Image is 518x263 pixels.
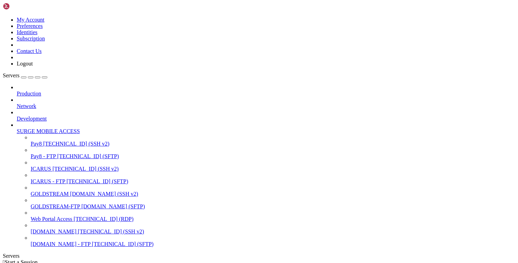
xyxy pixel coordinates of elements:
[70,191,138,197] span: [DOMAIN_NAME] (SSH v2)
[31,216,72,222] span: Web Portal Access
[17,97,515,109] li: Network
[31,216,515,222] a: Web Portal Access [TECHNICAL_ID] (RDP)
[57,153,119,159] span: [TECHNICAL_ID] (SFTP)
[31,235,515,247] li: [DOMAIN_NAME] - FTP [TECHNICAL_ID] (SFTP)
[17,91,515,97] a: Production
[31,166,515,172] a: ICARUS [TECHNICAL_ID] (SSH v2)
[31,203,80,209] span: GOLDSTREAM-FTP
[17,23,43,29] a: Preferences
[17,17,45,23] a: My Account
[17,61,33,67] a: Logout
[17,116,515,122] a: Development
[31,147,515,160] li: Pay8 - FTP [TECHNICAL_ID] (SFTP)
[31,191,69,197] span: GOLDSTREAM
[17,91,41,96] span: Production
[17,36,45,41] a: Subscription
[31,178,65,184] span: ICARUS - FTP
[3,253,515,259] div: Servers
[17,128,515,134] a: SURGE MOBILE ACCESS
[17,128,80,134] span: SURGE MOBILE ACCESS
[31,203,515,210] a: GOLDSTREAM-FTP [DOMAIN_NAME] (SFTP)
[31,153,56,159] span: Pay8 - FTP
[31,141,42,147] span: Pay8
[31,222,515,235] li: [DOMAIN_NAME] [TECHNICAL_ID] (SSH v2)
[31,229,77,234] span: [DOMAIN_NAME]
[66,178,128,184] span: [TECHNICAL_ID] (SFTP)
[17,48,42,54] a: Contact Us
[17,116,47,122] span: Development
[31,191,515,197] a: GOLDSTREAM [DOMAIN_NAME] (SSH v2)
[17,103,515,109] a: Network
[17,103,36,109] span: Network
[31,160,515,172] li: ICARUS [TECHNICAL_ID] (SSH v2)
[17,29,38,35] a: Identities
[81,203,145,209] span: [DOMAIN_NAME] (SFTP)
[31,229,515,235] a: [DOMAIN_NAME] [TECHNICAL_ID] (SSH v2)
[3,3,43,10] img: Shellngn
[31,197,515,210] li: GOLDSTREAM-FTP [DOMAIN_NAME] (SFTP)
[17,84,515,97] li: Production
[43,141,109,147] span: [TECHNICAL_ID] (SSH v2)
[31,210,515,222] li: Web Portal Access [TECHNICAL_ID] (RDP)
[17,122,515,247] li: SURGE MOBILE ACCESS
[78,229,144,234] span: [TECHNICAL_ID] (SSH v2)
[31,141,515,147] a: Pay8 [TECHNICAL_ID] (SSH v2)
[31,134,515,147] li: Pay8 [TECHNICAL_ID] (SSH v2)
[31,178,515,185] a: ICARUS - FTP [TECHNICAL_ID] (SFTP)
[53,166,119,172] span: [TECHNICAL_ID] (SSH v2)
[3,72,19,78] span: Servers
[74,216,134,222] span: [TECHNICAL_ID] (RDP)
[31,185,515,197] li: GOLDSTREAM [DOMAIN_NAME] (SSH v2)
[31,166,51,172] span: ICARUS
[31,172,515,185] li: ICARUS - FTP [TECHNICAL_ID] (SFTP)
[17,109,515,122] li: Development
[3,72,47,78] a: Servers
[92,241,154,247] span: [TECHNICAL_ID] (SFTP)
[31,241,515,247] a: [DOMAIN_NAME] - FTP [TECHNICAL_ID] (SFTP)
[31,153,515,160] a: Pay8 - FTP [TECHNICAL_ID] (SFTP)
[31,241,91,247] span: [DOMAIN_NAME] - FTP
